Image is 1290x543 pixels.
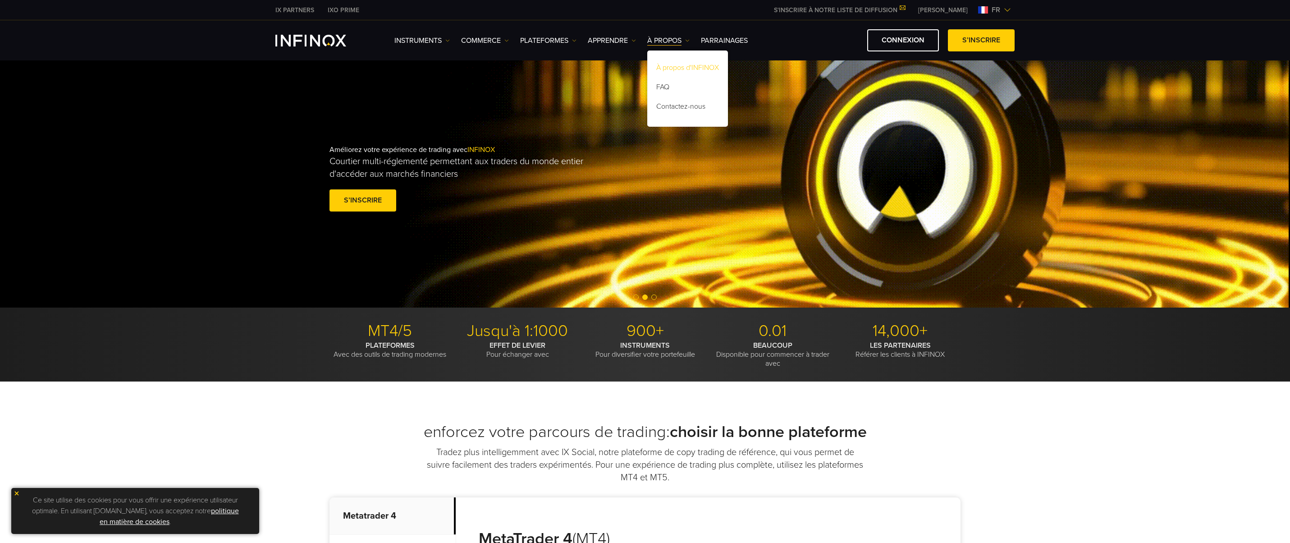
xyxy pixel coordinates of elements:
[329,321,450,341] p: MT4/5
[585,321,705,341] p: 900+
[647,60,728,79] a: À propos d'INFINOX
[585,341,705,359] p: Pour diversifier votre portefeuille
[329,155,597,180] p: Courtier multi-réglementé permettant aux traders du monde entier d'accéder aux marchés financiers
[16,492,255,529] p: Ce site utilise des cookies pour vous offrir une expérience utilisateur optimale. En utilisant [D...
[840,321,961,341] p: 14,000+
[670,422,867,442] strong: choisir la bonne plateforme
[647,35,690,46] a: À PROPOS
[461,35,509,46] a: COMMERCE
[14,490,20,497] img: yellow close icon
[647,79,728,98] a: FAQ
[457,341,578,359] p: Pour échanger avec
[988,5,1004,15] span: fr
[870,341,931,350] strong: LES PARTENAIRES
[867,29,939,51] a: Connexion
[366,341,415,350] strong: PLATEFORMES
[701,35,748,46] a: Parrainages
[642,295,648,300] span: Go to slide 2
[712,321,833,341] p: 0.01
[620,341,670,350] strong: INSTRUMENTS
[647,98,728,118] a: Contactez-nous
[948,29,1015,51] a: S’inscrire
[329,131,664,228] div: Améliorez votre expérience de trading avec
[329,189,396,212] a: S’inscrire
[489,341,545,350] strong: EFFET DE LEVIER
[275,35,367,46] a: INFINOX Logo
[712,341,833,368] p: Disponible pour commencer à trader avec
[767,6,911,14] a: S'INSCRIRE À NOTRE LISTE DE DIFFUSION
[911,5,974,15] a: INFINOX MENU
[457,321,578,341] p: Jusqu'à 1:1000
[840,341,961,359] p: Référer les clients à INFINOX
[269,5,321,15] a: INFINOX
[633,295,639,300] span: Go to slide 1
[329,497,456,535] p: Metatrader 4
[467,145,495,154] span: INFINOX
[588,35,636,46] a: APPRENDRE
[520,35,576,46] a: PLATEFORMES
[651,295,657,300] span: Go to slide 3
[753,341,792,350] strong: BEAUCOUP
[329,422,961,442] h2: enforcez votre parcours de trading:
[329,341,450,359] p: Avec des outils de trading modernes
[394,35,450,46] a: INSTRUMENTS
[426,446,864,484] p: Tradez plus intelligemment avec IX Social, notre plateforme de copy trading de référence, qui vou...
[321,5,366,15] a: INFINOX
